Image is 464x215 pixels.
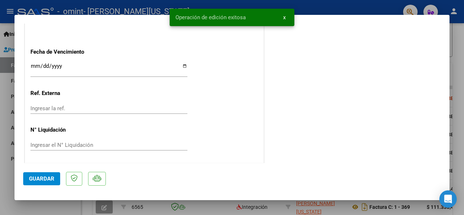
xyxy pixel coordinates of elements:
[283,14,286,21] span: x
[30,126,99,134] p: N° Liquidación
[29,175,54,182] span: Guardar
[30,89,99,98] p: Ref. Externa
[439,190,457,208] div: Open Intercom Messenger
[23,172,60,185] button: Guardar
[175,14,246,21] span: Operación de edición exitosa
[30,48,99,56] p: Fecha de Vencimiento
[277,11,291,24] button: x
